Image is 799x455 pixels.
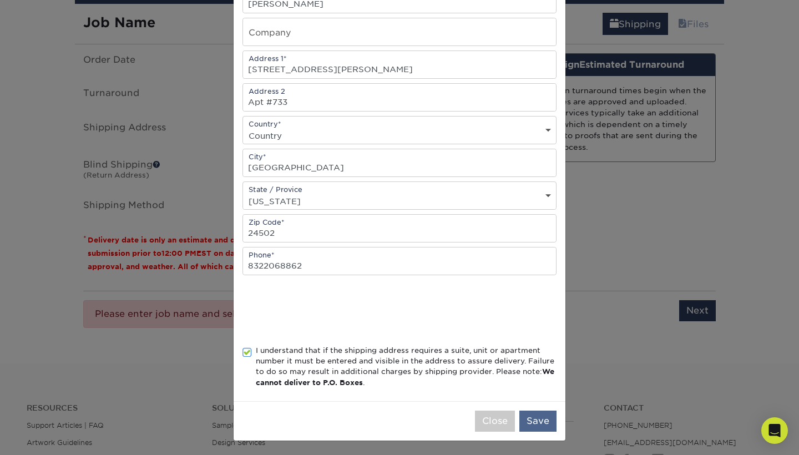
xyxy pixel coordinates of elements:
[475,411,515,432] button: Close
[256,345,557,388] div: I understand that if the shipping address requires a suite, unit or apartment number it must be e...
[242,289,411,332] iframe: reCAPTCHA
[761,417,788,444] div: Open Intercom Messenger
[256,367,554,386] b: We cannot deliver to P.O. Boxes
[519,411,557,432] button: Save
